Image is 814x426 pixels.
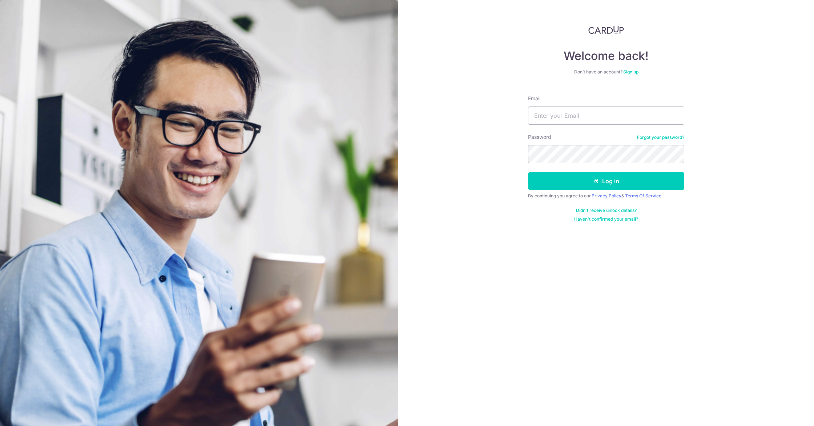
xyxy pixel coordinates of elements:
[592,193,621,198] a: Privacy Policy
[528,172,684,190] button: Log in
[528,133,551,141] label: Password
[574,216,638,222] a: Haven't confirmed your email?
[528,69,684,75] div: Don’t have an account?
[637,134,684,140] a: Forgot your password?
[576,208,637,213] a: Didn't receive unlock details?
[528,193,684,199] div: By continuing you agree to our &
[625,193,661,198] a: Terms Of Service
[528,106,684,125] input: Enter your Email
[528,95,540,102] label: Email
[588,25,624,34] img: CardUp Logo
[528,49,684,63] h4: Welcome back!
[623,69,638,75] a: Sign up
